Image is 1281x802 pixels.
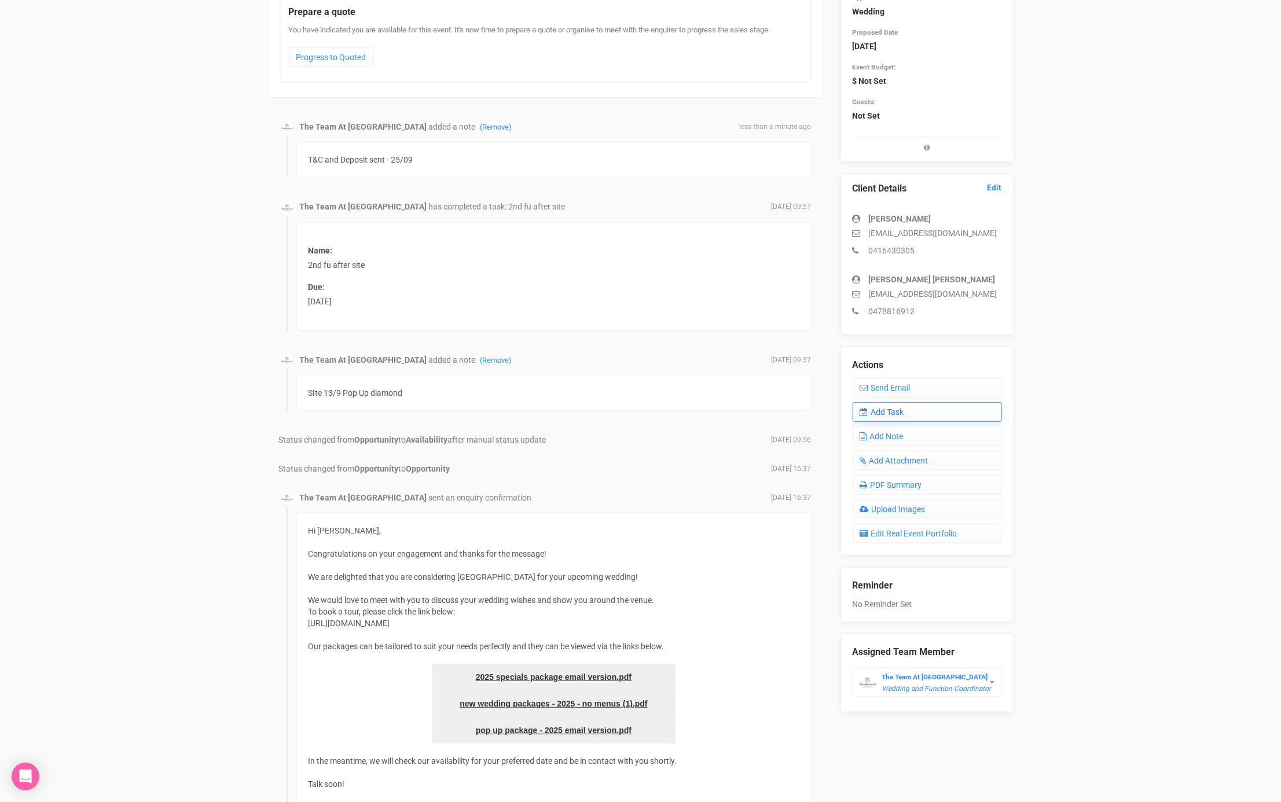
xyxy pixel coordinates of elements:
[853,227,1002,239] p: [EMAIL_ADDRESS][DOMAIN_NAME]
[406,435,448,444] strong: Availability
[480,123,512,131] a: (Remove)
[289,47,374,67] a: Progress to Quoted
[853,7,885,16] strong: Wedding
[882,673,988,681] strong: The Team At [GEOGRAPHIC_DATA]
[480,356,512,365] a: (Remove)
[853,182,1002,196] legend: Client Details
[853,568,1002,610] div: No Reminder Set
[853,28,898,36] small: Proposed Date
[281,202,293,214] img: BGLogo.jpg
[853,646,1002,659] legend: Assigned Team Member
[289,6,802,19] legend: Prepare a quote
[853,288,1002,300] p: [EMAIL_ADDRESS][DOMAIN_NAME]
[988,182,1002,193] a: Edit
[853,63,896,71] small: Event Budget:
[432,664,676,690] a: 2025 specials package email version.pdf
[429,493,532,502] span: sent an enquiry confirmation
[882,685,992,693] em: Wedding and Function Coordinator
[853,98,876,106] small: Guests:
[429,202,566,211] span: has completed a task: 2nd fu after site
[281,355,293,366] img: BGLogo.jpg
[300,122,427,131] strong: The Team At [GEOGRAPHIC_DATA]
[869,275,996,284] strong: [PERSON_NAME] [PERSON_NAME]
[853,359,1002,372] legend: Actions
[309,281,799,307] div: [DATE]
[853,426,1002,446] a: Add Note
[279,464,450,473] span: Status changed from to
[853,402,1002,422] a: Add Task
[309,245,799,256] label: Name:
[853,42,877,51] strong: [DATE]
[853,306,1002,317] p: 0478816912
[853,378,1002,398] a: Send Email
[853,667,1002,697] button: The Team At [GEOGRAPHIC_DATA] Wedding and Function Coordinator
[772,435,812,445] span: [DATE] 09:56
[772,493,812,503] span: [DATE] 16:37
[296,142,812,178] div: T&C and Deposit sent - 25/09
[300,493,427,502] strong: The Team At [GEOGRAPHIC_DATA]
[355,435,399,444] strong: Opportunity
[309,245,799,271] div: 2nd fu after site
[281,122,293,133] img: BGLogo.jpg
[12,763,39,790] div: Open Intercom Messenger
[853,524,1002,543] a: Edit Real Event Portfolio
[853,245,1002,256] p: 0416430305
[432,690,676,717] a: new wedding packages - 2025 - no menus (1).pdf
[853,451,1002,470] a: Add Attachment
[355,464,399,473] strong: Opportunity
[429,122,512,131] span: added a note
[740,122,812,132] span: less than a minute ago
[853,76,887,86] strong: $ Not Set
[309,281,799,293] label: Due:
[772,355,812,365] span: [DATE] 09:57
[869,214,931,223] strong: [PERSON_NAME]
[772,464,812,474] span: [DATE] 16:37
[296,375,812,411] div: SIte 13/9 Pop Up diamond
[772,202,812,212] span: [DATE] 09:57
[281,492,293,504] img: BGLogo.jpg
[853,499,1002,519] a: Upload Images
[859,674,876,691] img: BGLogo.jpg
[406,464,450,473] strong: Opportunity
[289,25,802,73] div: You have indicated you are available for this event. It's now time to prepare a quote or organise...
[853,475,1002,495] a: PDF Summary
[279,435,546,444] span: Status changed from to after manual status update
[853,111,880,120] strong: Not Set
[300,355,427,365] strong: The Team At [GEOGRAPHIC_DATA]
[853,579,1002,593] legend: Reminder
[432,717,676,744] a: pop up package - 2025 email version.pdf
[300,202,427,211] strong: The Team At [GEOGRAPHIC_DATA]
[429,355,512,365] span: added a note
